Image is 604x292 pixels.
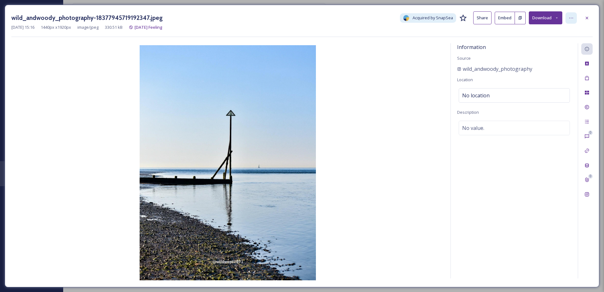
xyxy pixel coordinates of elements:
span: Location [457,77,473,82]
span: image/jpeg [77,24,99,30]
button: Embed [495,12,515,24]
span: wild_andwoody_photography [463,65,532,73]
span: [DATE] Feeling [135,24,162,30]
span: Information [457,44,486,51]
img: wild_andwoody_photography-18377945719192347.jpeg [11,45,444,280]
button: Download [529,11,562,24]
img: snapsea-logo.png [403,15,409,21]
span: Description [457,109,479,115]
span: No location [462,92,490,99]
h3: wild_andwoody_photography-18377945719192347.jpeg [11,13,163,22]
span: Acquired by SnapSea [413,15,453,21]
div: 0 [588,174,593,179]
span: [DATE] 15:16 [11,24,34,30]
a: wild_andwoody_photography [457,65,532,73]
span: 1440 px x 1920 px [41,24,71,30]
span: No value. [462,124,484,132]
button: Share [473,11,492,24]
div: 0 [588,131,593,135]
span: Source [457,55,471,61]
span: 330.51 kB [105,24,123,30]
